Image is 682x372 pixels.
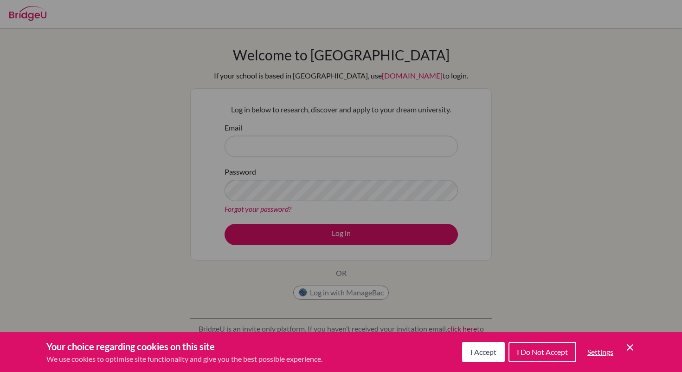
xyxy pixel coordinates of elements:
span: I Accept [470,347,496,356]
button: Settings [580,343,621,361]
h3: Your choice regarding cookies on this site [46,339,322,353]
p: We use cookies to optimise site functionality and give you the best possible experience. [46,353,322,365]
button: I Accept [462,342,505,362]
span: Settings [587,347,613,356]
button: I Do Not Accept [508,342,576,362]
span: I Do Not Accept [517,347,568,356]
button: Save and close [624,342,636,353]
